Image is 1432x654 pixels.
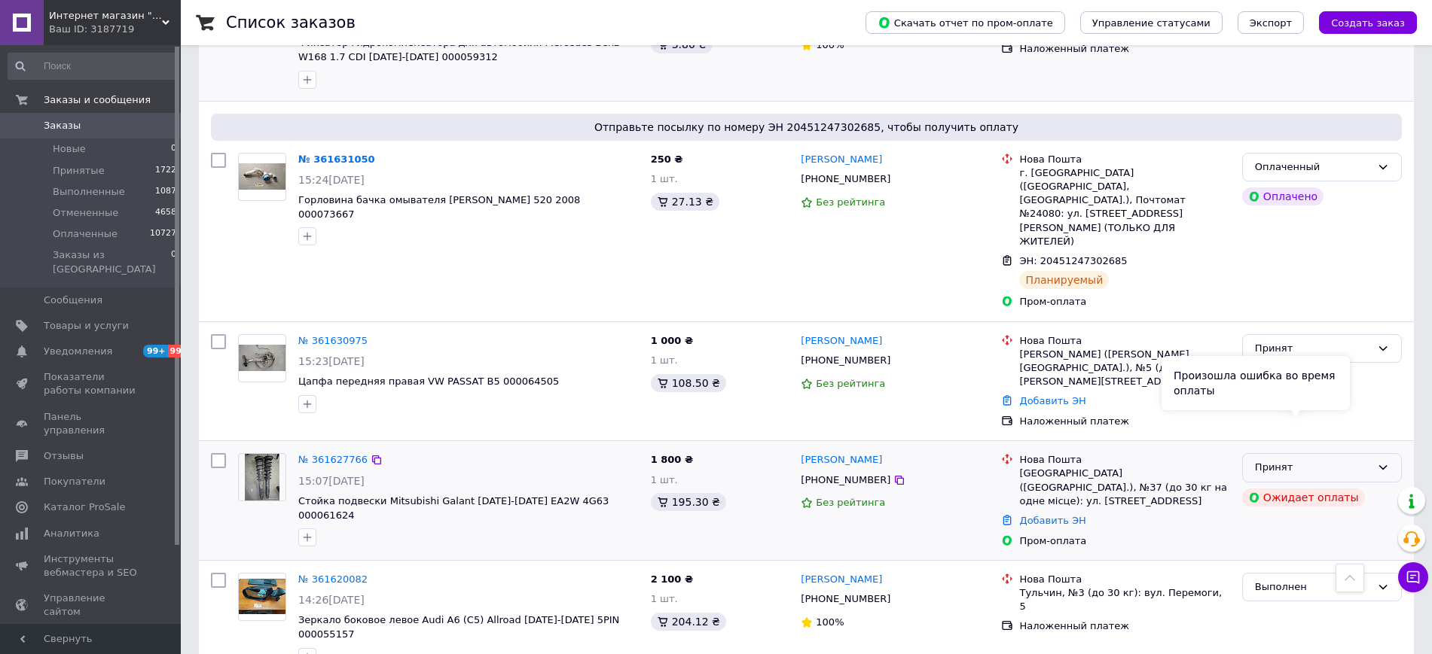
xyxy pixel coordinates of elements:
[816,616,844,628] span: 100%
[651,474,678,485] span: 1 шт.
[298,154,375,165] a: № 361631050
[298,454,368,465] a: № 361627766
[651,173,678,184] span: 1 шт.
[44,527,99,540] span: Аналитика
[801,573,882,587] a: [PERSON_NAME]
[651,493,726,511] div: 195.30 ₴
[1080,11,1223,34] button: Управление статусами
[1019,153,1229,166] div: Нова Пошта
[816,497,885,508] span: Без рейтинга
[1019,619,1229,633] div: Наложенный платеж
[816,196,885,208] span: Без рейтинга
[298,174,365,186] span: 15:24[DATE]
[1242,187,1324,205] div: Оплачено
[239,579,285,614] img: Фото товару
[44,500,125,514] span: Каталог ProSale
[1331,17,1405,29] span: Создать заказ
[1238,11,1304,34] button: Экспорт
[1255,341,1371,357] div: Принят
[239,163,285,190] img: Фото товару
[44,319,129,333] span: Товары и услуги
[44,410,139,437] span: Панель управления
[171,248,176,275] span: 0
[171,142,176,156] span: 0
[226,14,356,32] h1: Список заказов
[238,334,286,382] a: Фото товару
[801,334,882,348] a: [PERSON_NAME]
[651,193,719,211] div: 27.13 ₴
[1019,295,1229,309] div: Пром-оплата
[239,345,285,371] img: Фото товару
[651,613,726,631] div: 204.12 ₴
[1019,573,1229,586] div: Нова Пошта
[1019,515,1085,526] a: Добавить ЭН
[1255,579,1371,595] div: Выполнен
[816,39,844,50] span: 100%
[44,449,84,463] span: Отзывы
[53,185,125,199] span: Выполненные
[143,345,168,357] span: 99+
[1019,453,1229,467] div: Нова Пошта
[298,614,619,640] a: Зеркало боковое левое Audi A6 (C5) Allroad [DATE]-[DATE] 5PIN 000055157
[150,227,176,241] span: 10727
[44,370,139,397] span: Показатели работы компании
[298,594,365,606] span: 14:26[DATE]
[651,354,678,366] span: 1 шт.
[298,376,559,387] a: Цапфа передняя правая VW PASSAT B5 000064505
[44,592,139,619] span: Управление сайтом
[53,164,105,178] span: Принятые
[651,454,693,465] span: 1 800 ₴
[1019,348,1229,389] div: [PERSON_NAME] ([PERSON_NAME][GEOGRAPHIC_DATA].), №5 (до 30 кг): ул. [PERSON_NAME][STREET_ADDRESS]
[798,351,893,370] div: [PHONE_NUMBER]
[155,206,176,220] span: 4658
[1019,334,1229,348] div: Нова Пошта
[168,345,193,357] span: 99+
[238,573,286,621] a: Фото товару
[49,23,181,36] div: Ваш ID: 3187719
[298,355,365,367] span: 15:23[DATE]
[1255,160,1371,175] div: Оплаченный
[1162,356,1350,410] div: Произошла ошибка во время оплаты
[798,589,893,609] div: [PHONE_NUMBER]
[1242,488,1365,506] div: Ожидает оплаты
[651,374,726,392] div: 108.50 ₴
[866,11,1065,34] button: Скачать отчет по пром-оплате
[1304,17,1417,28] a: Создать заказ
[1092,17,1211,29] span: Управление статусами
[298,495,609,521] a: Стойка подвески Mitsubishi Galant [DATE]-[DATE] EA2W 4G63 000061624
[1255,460,1371,476] div: Принят
[53,248,171,275] span: Заказы из [GEOGRAPHIC_DATA]
[53,227,118,241] span: Оплаченные
[1019,415,1229,428] div: Наложенный платеж
[1019,42,1229,56] div: Наложенный платеж
[245,454,280,500] img: Фото товару
[651,154,683,165] span: 250 ₴
[44,93,151,107] span: Заказы и сообщения
[53,206,118,220] span: Отмененные
[651,335,693,346] span: 1 000 ₴
[44,294,102,307] span: Сообщения
[298,194,580,220] a: Горловина бачка омывателя [PERSON_NAME] 520 2008 000073667
[8,53,178,80] input: Поиск
[1019,255,1127,266] span: ЭН: 20451247302685
[238,453,286,501] a: Фото товару
[44,345,112,358] span: Уведомления
[1019,166,1229,248] div: г. [GEOGRAPHIC_DATA] ([GEOGRAPHIC_DATA], [GEOGRAPHIC_DATA].), Почтомат №24080: ул. [STREET_ADDRES...
[651,573,693,585] span: 2 100 ₴
[298,475,365,487] span: 15:07[DATE]
[651,593,678,604] span: 1 шт.
[801,153,882,167] a: [PERSON_NAME]
[798,169,893,189] div: [PHONE_NUMBER]
[53,142,86,156] span: Новые
[878,16,1053,29] span: Скачать отчет по пром-оплате
[1398,562,1428,592] button: Чат с покупателем
[298,335,368,346] a: № 361630975
[1019,534,1229,548] div: Пром-оплата
[1019,467,1229,508] div: [GEOGRAPHIC_DATA] ([GEOGRAPHIC_DATA].), №37 (до 30 кг на одне місце): ул. [STREET_ADDRESS]
[1019,586,1229,613] div: Тульчин, №3 (до 30 кг): вул. Перемоги, 5
[44,119,81,132] span: Заказы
